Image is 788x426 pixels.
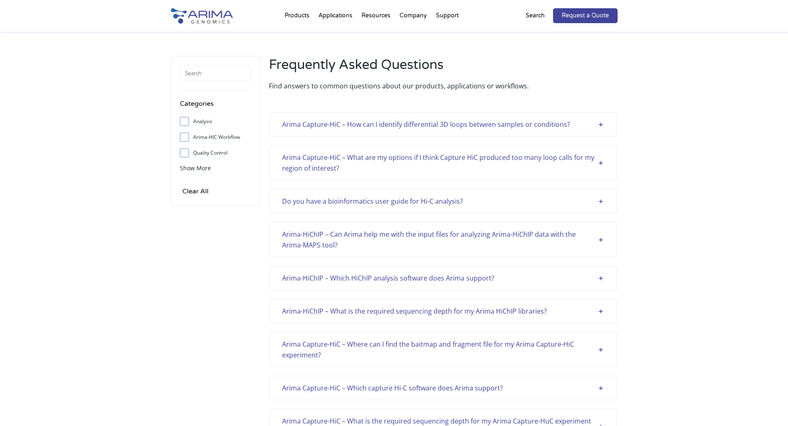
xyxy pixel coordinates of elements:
[282,383,604,393] div: Arima Capture-HiC – Which capture Hi-C software does Arima support?
[553,8,618,23] a: Request a Quote
[180,164,211,172] span: Show More
[180,147,251,159] label: Quality Control
[526,10,545,21] p: Search
[282,273,604,283] div: Arima-HiChIP – Which HiChIP analysis software does Arima support?
[282,306,604,317] div: Arima-HiChIP – What is the required sequencing depth for my Arima HiChIP libraries?
[180,98,251,115] h4: Categories
[180,186,211,197] input: Clear All
[282,229,604,250] div: Arima-HiChIP – Can Arima help me with the input files for analyzing Arima-HiChIP data with the Ar...
[269,81,617,91] p: Find answers to common questions about our products, applications or workflows.
[180,115,251,128] label: Analysis
[282,119,604,130] div: Arima Capture-HiC – How can I identify differential 3D loops between samples or conditions?
[282,196,604,207] div: Do you have a bioinformatics user guide for Hi-C analysis?
[180,131,251,143] label: Arima-HIC Workflow
[180,65,251,81] input: Search
[282,152,604,174] div: Arima Capture-HiC – What are my options if I think Capture HiC produced too many loop calls for m...
[269,56,617,81] h2: Frequently Asked Questions
[282,339,604,360] div: Arima Capture-HiC – Where can I find the baitmap and fragment file for my Arima Capture-HiC exper...
[171,8,233,24] img: Arima-Genomics-logo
